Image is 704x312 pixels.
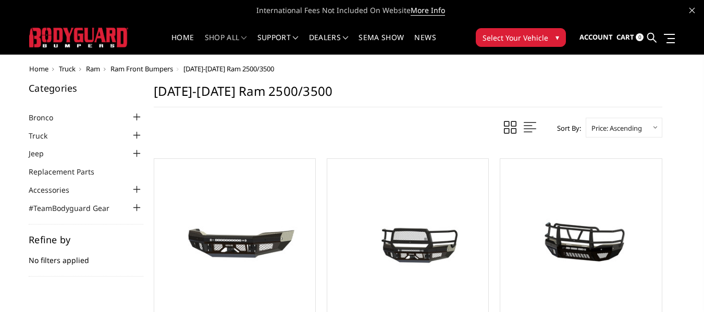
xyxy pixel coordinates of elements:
a: Ram Front Bumpers [110,64,173,73]
img: 2019-2025 Ram 2500-3500 - T2 Series - Extreme Front Bumper (receiver or winch) [503,203,659,276]
a: SEMA Show [359,34,404,54]
a: Truck [29,130,60,141]
a: News [414,34,436,54]
a: Home [171,34,194,54]
img: 2019-2025 Ram 2500-3500 - FT Series - Base Front Bumper [157,203,313,276]
a: Dealers [309,34,349,54]
label: Sort By: [551,120,581,136]
span: [DATE]-[DATE] Ram 2500/3500 [183,64,274,73]
a: Ram [86,64,100,73]
a: Jeep [29,148,57,159]
a: Account [579,23,613,52]
span: ▾ [555,32,559,43]
h1: [DATE]-[DATE] Ram 2500/3500 [154,83,662,107]
button: Select Your Vehicle [476,28,566,47]
span: Account [579,32,613,42]
a: shop all [205,34,247,54]
a: More Info [411,5,445,16]
span: Cart [616,32,634,42]
a: Accessories [29,184,82,195]
a: Cart 0 [616,23,644,52]
h5: Refine by [29,235,143,244]
a: Home [29,64,48,73]
a: #TeamBodyguard Gear [29,203,122,214]
h5: Categories [29,83,143,93]
img: BODYGUARD BUMPERS [29,28,128,47]
a: Truck [59,64,76,73]
span: Select Your Vehicle [483,32,548,43]
a: Replacement Parts [29,166,107,177]
a: Support [257,34,299,54]
span: 0 [636,33,644,41]
div: No filters applied [29,235,143,277]
a: Bronco [29,112,66,123]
